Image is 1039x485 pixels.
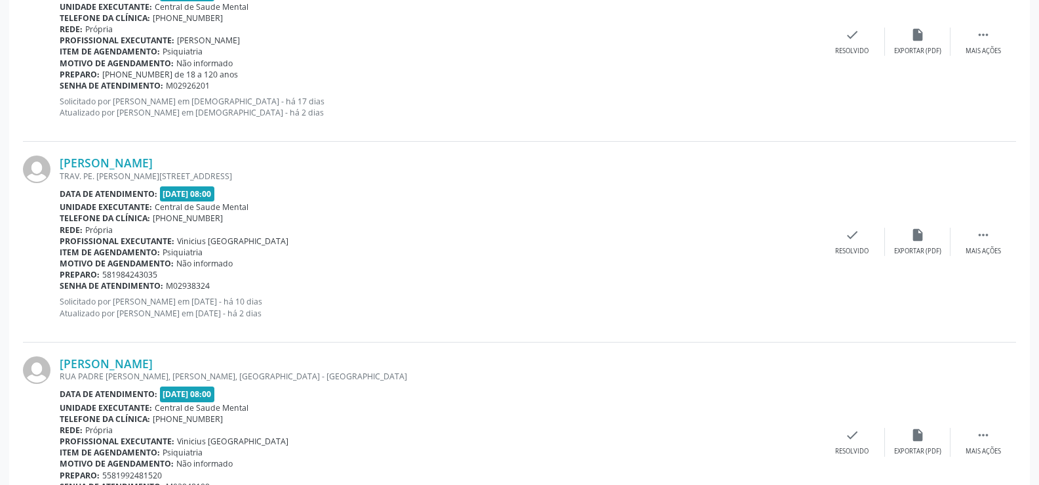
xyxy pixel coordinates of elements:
[60,35,174,46] b: Profissional executante:
[102,269,157,280] span: 581984243035
[835,247,869,256] div: Resolvido
[60,24,83,35] b: Rede:
[155,1,248,12] span: Central de Saude Mental
[60,247,160,258] b: Item de agendamento:
[60,236,174,247] b: Profissional executante:
[102,69,238,80] span: [PHONE_NUMBER] de 18 a 120 anos
[60,447,160,458] b: Item de agendamento:
[155,402,248,413] span: Central de Saude Mental
[894,47,941,56] div: Exportar (PDF)
[60,436,174,447] b: Profissional executante:
[160,387,215,402] span: [DATE] 08:00
[60,12,150,24] b: Telefone da clínica:
[102,470,162,481] span: 5581992481520
[60,213,150,224] b: Telefone da clínica:
[23,356,50,384] img: img
[163,447,203,458] span: Psiquiatria
[60,269,100,280] b: Preparo:
[911,28,925,42] i: insert_drive_file
[60,280,163,291] b: Senha de atendimento:
[60,80,163,91] b: Senha de atendimento:
[60,470,100,481] b: Preparo:
[177,236,288,247] span: Vinicius [GEOGRAPHIC_DATA]
[966,247,1001,256] div: Mais ações
[60,413,150,425] b: Telefone da clínica:
[894,447,941,456] div: Exportar (PDF)
[85,224,113,236] span: Própria
[976,428,990,442] i: 
[60,96,819,118] p: Solicitado por [PERSON_NAME] em [DEMOGRAPHIC_DATA] - há 17 dias Atualizado por [PERSON_NAME] em [...
[60,201,152,213] b: Unidade executante:
[60,296,819,318] p: Solicitado por [PERSON_NAME] em [DATE] - há 10 dias Atualizado por [PERSON_NAME] em [DATE] - há 2...
[155,201,248,213] span: Central de Saude Mental
[60,156,153,170] a: [PERSON_NAME]
[166,80,210,91] span: M02926201
[153,413,223,425] span: [PHONE_NUMBER]
[176,458,233,469] span: Não informado
[835,447,869,456] div: Resolvido
[60,425,83,436] b: Rede:
[60,1,152,12] b: Unidade executante:
[911,228,925,242] i: insert_drive_file
[60,371,819,382] div: RUA PADRE [PERSON_NAME], [PERSON_NAME], [GEOGRAPHIC_DATA] - [GEOGRAPHIC_DATA]
[60,224,83,236] b: Rede:
[23,156,50,183] img: img
[60,46,160,57] b: Item de agendamento:
[60,458,174,469] b: Motivo de agendamento:
[966,447,1001,456] div: Mais ações
[60,258,174,269] b: Motivo de agendamento:
[176,58,233,69] span: Não informado
[163,46,203,57] span: Psiquiatria
[176,258,233,269] span: Não informado
[160,186,215,201] span: [DATE] 08:00
[60,69,100,80] b: Preparo:
[177,436,288,447] span: Vinicius [GEOGRAPHIC_DATA]
[845,428,859,442] i: check
[85,24,113,35] span: Própria
[60,171,819,182] div: TRAV. PE. [PERSON_NAME][STREET_ADDRESS]
[976,28,990,42] i: 
[845,28,859,42] i: check
[153,12,223,24] span: [PHONE_NUMBER]
[166,280,210,291] span: M02938324
[60,356,153,371] a: [PERSON_NAME]
[60,402,152,413] b: Unidade executante:
[976,228,990,242] i: 
[911,428,925,442] i: insert_drive_file
[60,188,157,200] b: Data de atendimento:
[835,47,869,56] div: Resolvido
[894,247,941,256] div: Exportar (PDF)
[85,425,113,436] span: Própria
[845,228,859,242] i: check
[60,58,174,69] b: Motivo de agendamento:
[60,389,157,400] b: Data de atendimento:
[966,47,1001,56] div: Mais ações
[177,35,240,46] span: [PERSON_NAME]
[163,247,203,258] span: Psiquiatria
[153,213,223,224] span: [PHONE_NUMBER]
